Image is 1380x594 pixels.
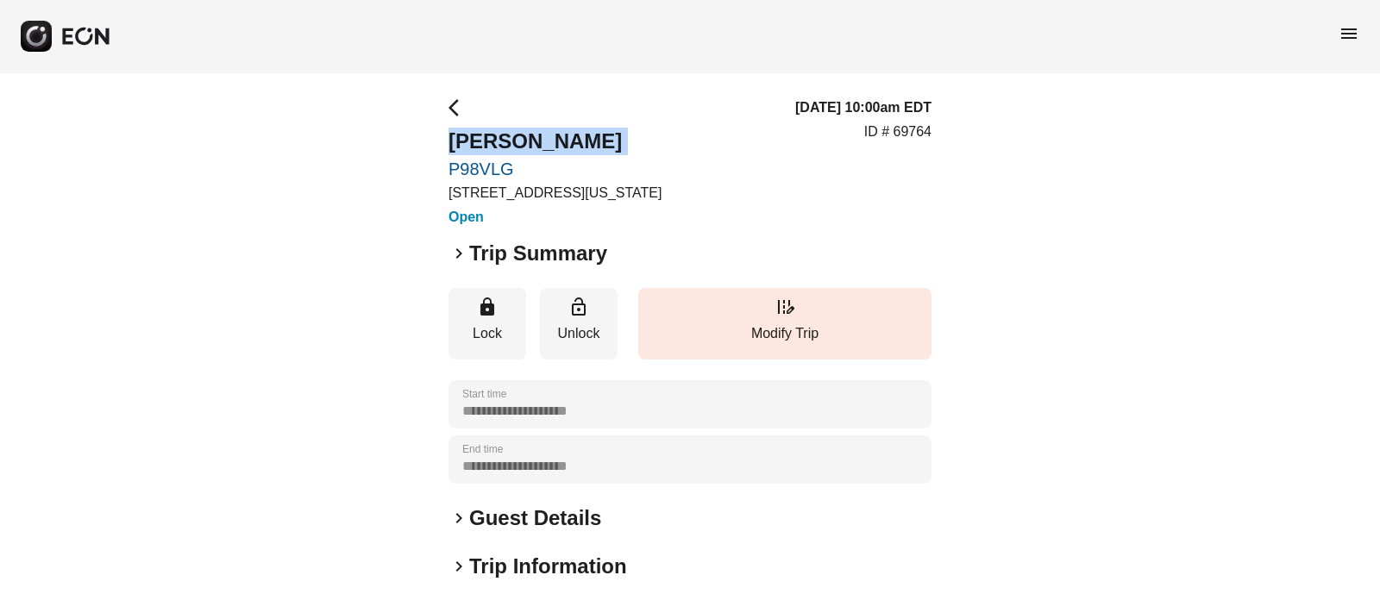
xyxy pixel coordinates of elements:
span: keyboard_arrow_right [448,243,469,264]
span: lock [477,297,498,317]
p: Unlock [549,323,609,344]
span: arrow_back_ios [448,97,469,118]
h3: Open [448,207,662,228]
h2: [PERSON_NAME] [448,128,662,155]
p: Modify Trip [647,323,923,344]
a: P98VLG [448,159,662,179]
span: edit_road [775,297,795,317]
button: Unlock [540,288,618,360]
button: Lock [448,288,526,360]
span: keyboard_arrow_right [448,556,469,577]
span: lock_open [568,297,589,317]
span: menu [1339,23,1359,44]
p: ID # 69764 [864,122,931,142]
h2: Guest Details [469,504,601,532]
h3: [DATE] 10:00am EDT [795,97,931,118]
p: Lock [457,323,517,344]
span: keyboard_arrow_right [448,508,469,528]
button: Modify Trip [638,288,931,360]
p: [STREET_ADDRESS][US_STATE] [448,183,662,203]
h2: Trip Information [469,553,627,580]
h2: Trip Summary [469,240,607,267]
